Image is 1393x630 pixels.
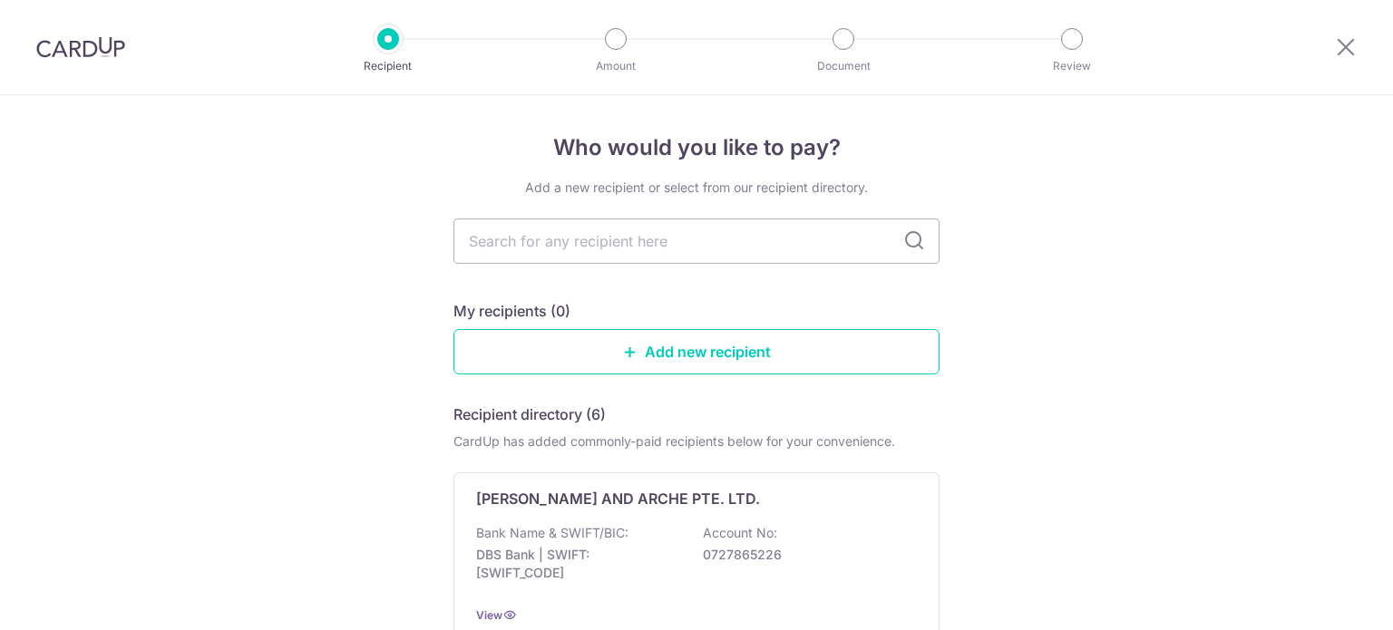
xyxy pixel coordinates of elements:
[453,218,940,264] input: Search for any recipient here
[476,546,679,582] p: DBS Bank | SWIFT: [SWIFT_CODE]
[36,36,125,58] img: CardUp
[476,524,628,542] p: Bank Name & SWIFT/BIC:
[703,524,777,542] p: Account No:
[453,432,940,451] div: CardUp has added commonly-paid recipients below for your convenience.
[453,300,570,322] h5: My recipients (0)
[453,131,940,164] h4: Who would you like to pay?
[453,329,940,374] a: Add new recipient
[453,179,940,197] div: Add a new recipient or select from our recipient directory.
[321,57,455,75] p: Recipient
[1005,57,1139,75] p: Review
[776,57,911,75] p: Document
[1277,576,1375,621] iframe: Opens a widget where you can find more information
[549,57,683,75] p: Amount
[476,608,502,622] a: View
[453,403,606,425] h5: Recipient directory (6)
[703,546,906,564] p: 0727865226
[476,488,760,509] p: [PERSON_NAME] AND ARCHE PTE. LTD.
